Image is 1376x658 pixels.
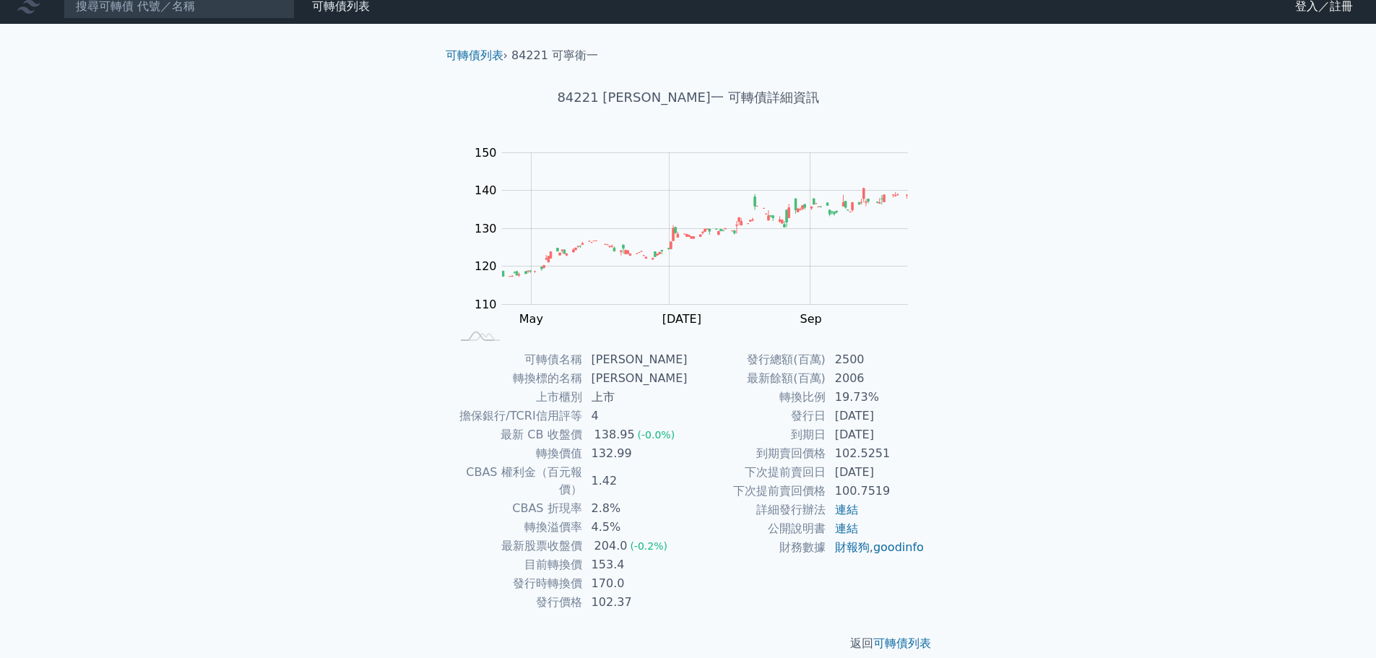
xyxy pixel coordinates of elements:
td: CBAS 權利金（百元報價） [451,463,583,499]
a: 財報狗 [835,540,870,554]
td: [DATE] [826,407,925,425]
p: 返回 [434,635,943,652]
td: 100.7519 [826,482,925,501]
td: 可轉債名稱 [451,350,583,369]
td: 公開說明書 [688,519,826,538]
td: 上市櫃別 [451,388,583,407]
td: 最新股票收盤價 [451,537,583,555]
tspan: 120 [475,259,497,273]
tspan: May [519,312,543,326]
td: [DATE] [826,463,925,482]
td: 目前轉換價 [451,555,583,574]
a: 連結 [835,521,858,535]
td: 170.0 [583,574,688,593]
td: 102.5251 [826,444,925,463]
td: 到期日 [688,425,826,444]
td: [PERSON_NAME] [583,350,688,369]
td: 1.42 [583,463,688,499]
td: 4.5% [583,518,688,537]
td: [DATE] [826,425,925,444]
td: 詳細發行辦法 [688,501,826,519]
td: 4 [583,407,688,425]
td: 發行時轉換價 [451,574,583,593]
td: 153.4 [583,555,688,574]
g: Chart [467,146,930,326]
td: 132.99 [583,444,688,463]
td: , [826,538,925,557]
tspan: 110 [475,298,497,311]
li: 84221 可寧衛一 [511,47,598,64]
td: CBAS 折現率 [451,499,583,518]
td: 發行總額(百萬) [688,350,826,369]
span: (-0.0%) [638,429,675,441]
td: 102.37 [583,593,688,612]
td: 發行日 [688,407,826,425]
li: › [446,47,508,64]
td: 發行價格 [451,593,583,612]
td: 2006 [826,369,925,388]
td: 轉換比例 [688,388,826,407]
a: 可轉債列表 [873,636,931,650]
td: 下次提前賣回日 [688,463,826,482]
div: 204.0 [592,537,631,555]
td: 2500 [826,350,925,369]
a: 連結 [835,503,858,516]
a: goodinfo [873,540,924,554]
td: [PERSON_NAME] [583,369,688,388]
td: 下次提前賣回價格 [688,482,826,501]
td: 最新餘額(百萬) [688,369,826,388]
tspan: Sep [800,312,821,326]
td: 擔保銀行/TCRI信用評等 [451,407,583,425]
a: 可轉債列表 [446,48,503,62]
td: 轉換標的名稱 [451,369,583,388]
td: 2.8% [583,499,688,518]
tspan: [DATE] [662,312,701,326]
tspan: 130 [475,222,497,235]
td: 最新 CB 收盤價 [451,425,583,444]
tspan: 140 [475,183,497,197]
td: 上市 [583,388,688,407]
td: 19.73% [826,388,925,407]
td: 轉換價值 [451,444,583,463]
div: 138.95 [592,426,638,443]
td: 轉換溢價率 [451,518,583,537]
td: 財務數據 [688,538,826,557]
td: 到期賣回價格 [688,444,826,463]
span: (-0.2%) [630,540,667,552]
h1: 84221 [PERSON_NAME]一 可轉債詳細資訊 [434,87,943,108]
tspan: 150 [475,146,497,160]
